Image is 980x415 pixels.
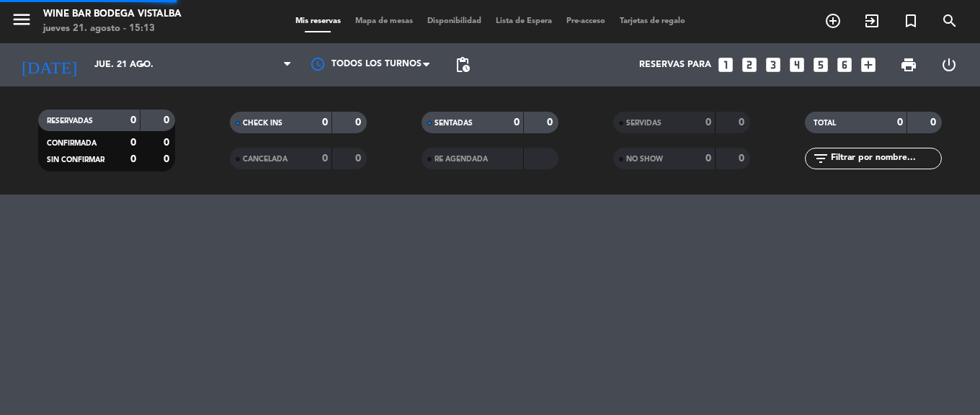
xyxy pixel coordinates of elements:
strong: 0 [547,117,556,128]
span: Tarjetas de regalo [612,17,692,25]
strong: 0 [164,115,172,125]
i: exit_to_app [863,12,881,30]
button: menu [11,9,32,35]
i: looks_one [716,55,735,74]
i: looks_two [740,55,759,74]
span: print [900,56,917,73]
strong: 0 [130,154,136,164]
div: Wine Bar Bodega Vistalba [43,7,182,22]
strong: 0 [355,117,364,128]
strong: 0 [739,117,747,128]
strong: 0 [355,153,364,164]
strong: 0 [514,117,520,128]
strong: 0 [322,153,328,164]
span: Reservas para [639,60,711,70]
span: TOTAL [814,120,836,127]
span: CONFIRMADA [47,140,97,147]
i: menu [11,9,32,30]
strong: 0 [322,117,328,128]
span: SENTADAS [435,120,473,127]
strong: 0 [130,115,136,125]
input: Filtrar por nombre... [829,151,941,166]
strong: 0 [897,117,903,128]
strong: 0 [130,138,136,148]
div: jueves 21. agosto - 15:13 [43,22,182,36]
span: SIN CONFIRMAR [47,156,104,164]
span: RE AGENDADA [435,156,488,163]
i: looks_3 [764,55,783,74]
span: SERVIDAS [626,120,661,127]
strong: 0 [739,153,747,164]
strong: 0 [164,138,172,148]
i: turned_in_not [902,12,919,30]
span: Disponibilidad [420,17,489,25]
span: NO SHOW [626,156,663,163]
span: CHECK INS [243,120,282,127]
span: Pre-acceso [559,17,612,25]
strong: 0 [164,154,172,164]
i: add_circle_outline [824,12,842,30]
i: filter_list [812,150,829,167]
span: pending_actions [454,56,471,73]
strong: 0 [930,117,939,128]
div: LOG OUT [929,43,969,86]
span: Mis reservas [288,17,348,25]
strong: 0 [705,153,711,164]
span: Mapa de mesas [348,17,420,25]
i: looks_6 [835,55,854,74]
span: Lista de Espera [489,17,559,25]
span: RESERVADAS [47,117,93,125]
i: arrow_drop_down [134,56,151,73]
i: power_settings_new [940,56,958,73]
strong: 0 [705,117,711,128]
i: looks_4 [788,55,806,74]
i: looks_5 [811,55,830,74]
span: CANCELADA [243,156,288,163]
i: search [941,12,958,30]
i: add_box [859,55,878,74]
i: [DATE] [11,49,87,81]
